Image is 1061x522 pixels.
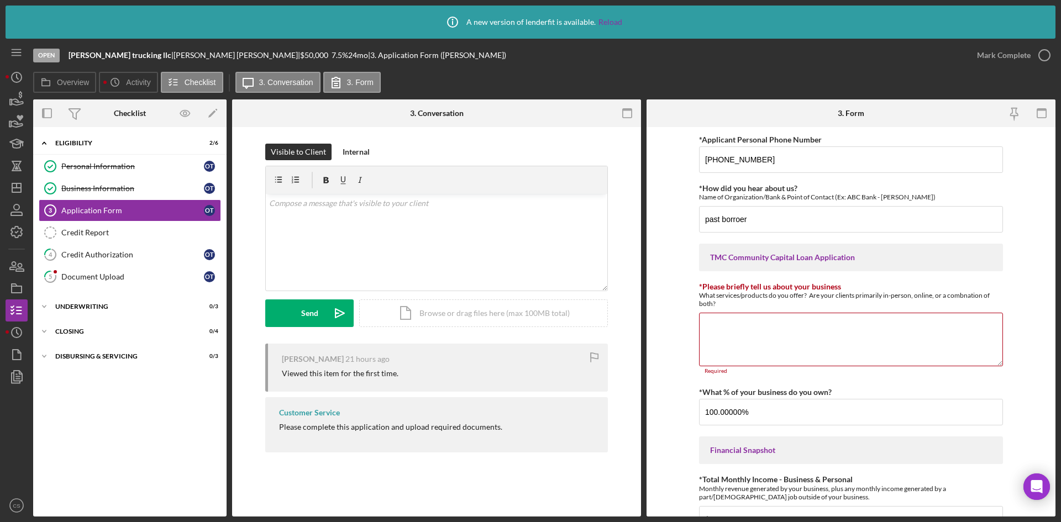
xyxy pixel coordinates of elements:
div: 3. Conversation [410,109,464,118]
button: CS [6,494,28,516]
button: Activity [99,72,157,93]
button: Overview [33,72,96,93]
div: Mark Complete [977,44,1031,66]
div: o t [204,271,215,282]
div: Open Intercom Messenger [1023,473,1050,500]
a: 4Credit Authorizationot [39,244,221,266]
span: $50,000 [300,50,328,60]
tspan: 5 [49,273,52,280]
div: o t [204,205,215,216]
a: 5Document Uploadot [39,266,221,288]
div: Application Form [61,206,204,215]
div: Personal Information [61,162,204,171]
label: *What % of your business do you own? [699,387,832,397]
div: 2 / 6 [198,140,218,146]
button: Mark Complete [966,44,1055,66]
label: Checklist [185,78,216,87]
a: Reload [598,18,622,27]
div: Monthly revenue generated by your business, plus any monthly income generated by a part/[DEMOGRAP... [699,484,1003,501]
a: 3Application Formot [39,199,221,222]
div: 0 / 4 [198,328,218,335]
tspan: 4 [49,251,52,258]
div: Viewed this item for the first time. [282,369,398,378]
a: Personal Informationot [39,155,221,177]
a: Credit Report [39,222,221,244]
div: Eligibility [55,140,191,146]
div: Credit Authorization [61,250,204,259]
label: *Total Monthly Income - Business & Personal [699,474,853,484]
div: Internal [343,144,370,160]
div: Document Upload [61,272,204,281]
label: Overview [57,78,89,87]
div: TMC Community Capital Loan Application [710,253,992,262]
div: Financial Snapshot [710,446,992,455]
div: Name of Organization/Bank & Point of Contact (Ex: ABC Bank - [PERSON_NAME]) [699,193,1003,201]
div: A new version of lenderfit is available. [439,8,622,36]
button: Internal [337,144,375,160]
div: | [69,51,174,60]
div: Visible to Client [271,144,326,160]
button: Visible to Client [265,144,332,160]
div: Disbursing & Servicing [55,353,191,360]
div: What services/products do you offer? Are your clients primarily in-person, online, or a combnatio... [699,291,1003,308]
div: 24 mo [348,51,368,60]
div: 0 / 3 [198,353,218,360]
div: 7.5 % [332,51,348,60]
div: Open [33,49,60,62]
div: | 3. Application Form ([PERSON_NAME]) [368,51,506,60]
button: Checklist [161,72,223,93]
b: [PERSON_NAME] trucking llc [69,50,171,60]
div: Closing [55,328,191,335]
div: Required [699,368,1003,375]
button: Send [265,299,354,327]
div: Underwriting [55,303,191,310]
div: o t [204,183,215,194]
div: [PERSON_NAME] [PERSON_NAME] | [174,51,300,60]
div: Please complete this application and upload required documents. [279,423,502,431]
div: Checklist [114,109,146,118]
div: Business Information [61,184,204,193]
button: 3. Conversation [235,72,321,93]
div: o t [204,249,215,260]
label: 3. Conversation [259,78,313,87]
div: Send [301,299,318,327]
div: o t [204,161,215,172]
tspan: 3 [49,207,52,214]
div: 3. Form [838,109,864,118]
div: Customer Service [279,408,340,417]
a: Business Informationot [39,177,221,199]
label: 3. Form [347,78,374,87]
button: 3. Form [323,72,381,93]
div: Credit Report [61,228,220,237]
label: *Please briefly tell us about your business [699,282,841,291]
div: [PERSON_NAME] [282,355,344,363]
div: 0 / 3 [198,303,218,310]
text: CS [13,503,20,509]
label: *Applicant Personal Phone Number [699,135,822,144]
label: Activity [126,78,150,87]
time: 2025-09-04 19:56 [345,355,390,363]
label: *How did you hear about us? [699,183,797,193]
